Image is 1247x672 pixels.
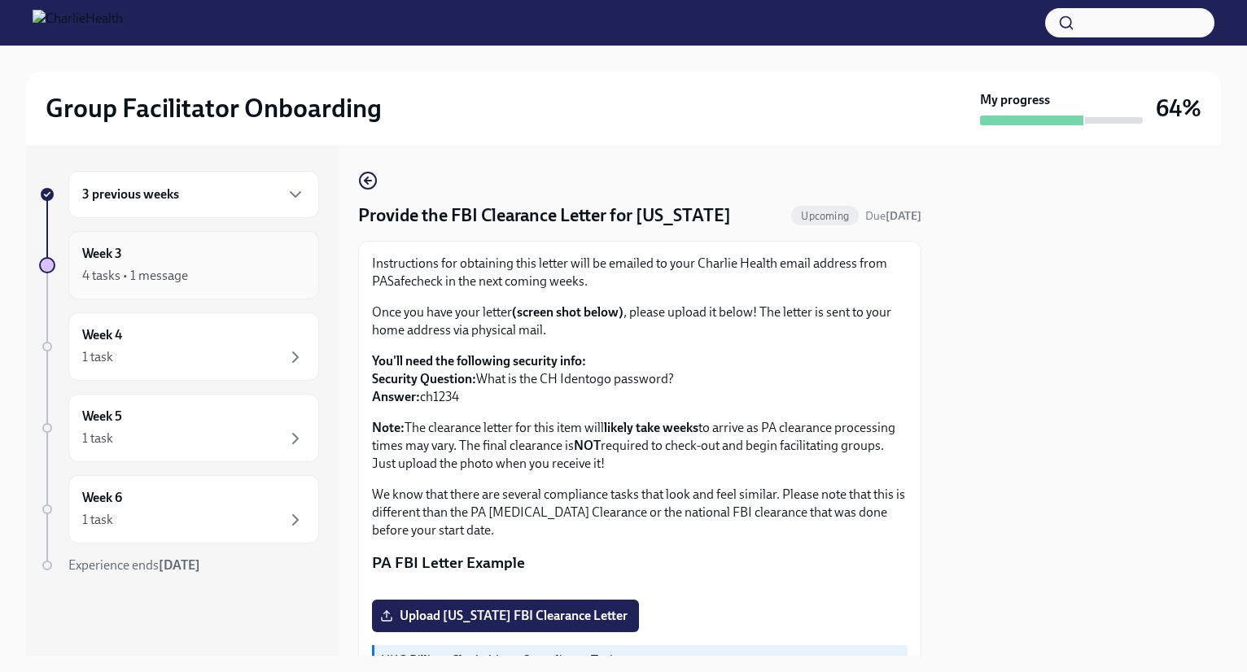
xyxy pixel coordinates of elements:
p: We know that there are several compliance tasks that look and feel similar. Please note that this... [372,486,908,539]
strong: My progress [980,91,1050,109]
span: Due [865,209,921,223]
h6: Week 6 [82,489,122,507]
div: 1 task [82,348,113,366]
div: 1 task [82,430,113,447]
p: UKG Billing: Clock this as Compliance Task [381,652,901,670]
span: Upcoming [791,210,859,222]
h4: Provide the FBI Clearance Letter for [US_STATE] [358,203,731,228]
h6: Week 5 [82,408,122,425]
a: Week 61 task [39,475,319,543]
img: CharlieHealth [33,10,123,36]
strong: [DATE] [886,209,921,223]
span: Experience ends [68,557,200,573]
h3: 64% [1156,94,1201,123]
p: Instructions for obtaining this letter will be emailed to your Charlie Health email address from ... [372,255,908,290]
label: Upload [US_STATE] FBI Clearance Letter [372,600,639,632]
div: 1 task [82,511,113,529]
a: Week 41 task [39,312,319,381]
strong: Security Question: [372,371,476,386]
a: Week 34 tasks • 1 message [39,231,319,299]
span: September 2nd, 2025 08:00 [865,208,921,224]
h6: 3 previous weeks [82,185,179,203]
strong: Note: [372,420,405,435]
p: What is the CH Identogo password? ch1234 [372,352,908,406]
div: 3 previous weeks [68,171,319,218]
p: The clearance letter for this item will to arrive as PA clearance processing times may vary. The ... [372,419,908,473]
strong: [DATE] [159,557,200,573]
p: Once you have your letter , please upload it below! The letter is sent to your home address via p... [372,303,908,339]
h2: Group Facilitator Onboarding [46,92,382,124]
div: 4 tasks • 1 message [82,267,188,285]
p: PA FBI Letter Example [372,552,908,574]
h6: Week 4 [82,326,122,344]
strong: likely take weeks [604,420,698,435]
strong: You'll need the following security info: [372,353,586,369]
strong: NOT [574,438,601,453]
a: Week 51 task [39,394,319,462]
h6: Week 3 [82,245,122,263]
strong: Answer: [372,389,420,404]
strong: (screen shot below) [512,304,623,320]
span: Upload [US_STATE] FBI Clearance Letter [383,608,628,624]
